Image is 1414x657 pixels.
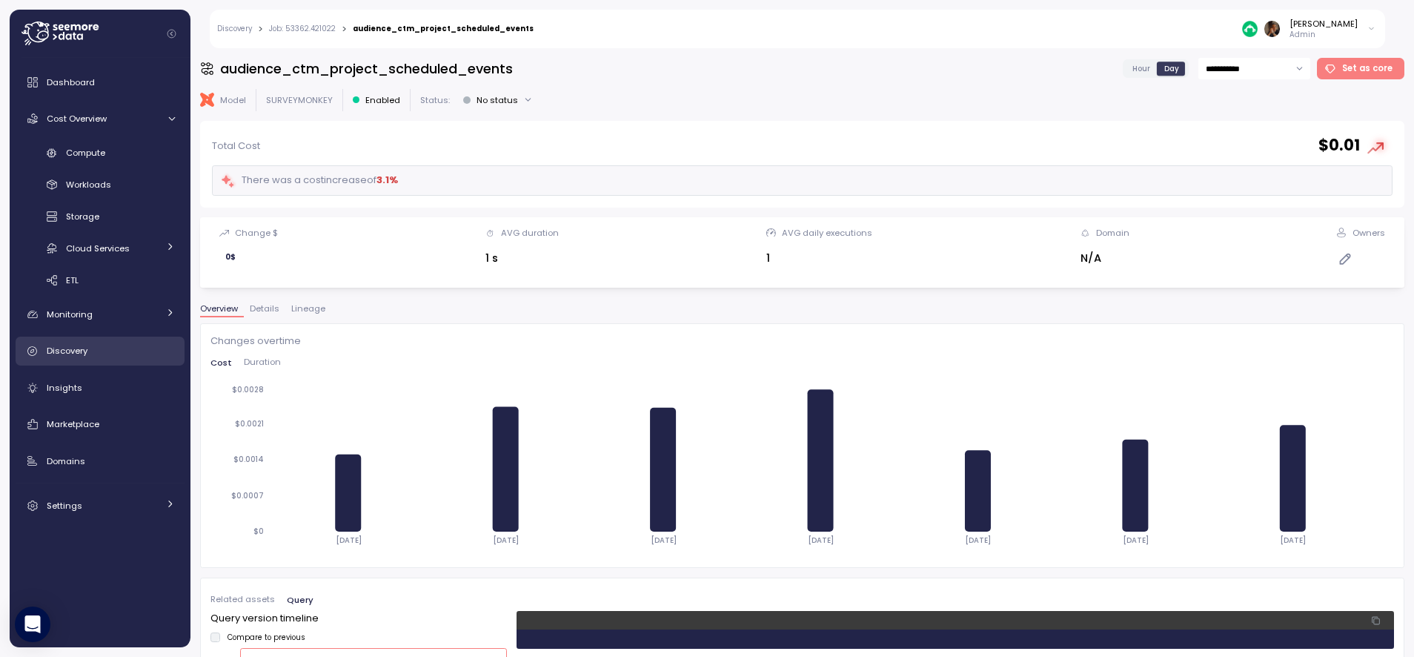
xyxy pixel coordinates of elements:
h3: audience_ctm_project_scheduled_events [220,59,513,78]
span: Related assets [210,595,275,604]
div: N/A [1081,250,1129,267]
div: > [342,24,347,34]
a: Cloud Services [16,236,185,260]
div: 0 $ [219,248,242,266]
p: Status: [420,94,450,106]
tspan: $0.0021 [235,419,264,429]
a: Cost Overview [16,104,185,133]
span: Hour [1132,63,1150,74]
a: Domains [16,446,185,476]
h2: $ 0.01 [1318,135,1360,156]
button: Collapse navigation [162,28,181,39]
p: Enabled [365,94,400,106]
div: Owners [1352,227,1385,239]
span: Lineage [291,305,325,313]
span: Dashboard [47,76,95,88]
div: Change $ [235,227,278,239]
a: Marketplace [16,409,185,439]
span: Cloud Services [66,242,130,254]
a: Workloads [16,173,185,197]
span: Cost [210,359,232,367]
div: audience_ctm_project_scheduled_events [353,25,534,33]
a: Settings [16,491,185,521]
span: Monitoring [47,308,93,320]
span: Domains [47,455,85,467]
a: Compute [16,141,185,165]
span: Discovery [47,345,87,357]
a: Monitoring [16,300,185,329]
div: 1 s [485,250,559,267]
p: Model [220,94,246,106]
tspan: $0.0014 [233,455,264,464]
p: Changes overtime [210,334,301,349]
div: There was a cost increase of [220,172,398,189]
tspan: [DATE] [493,535,519,545]
span: Workloads [66,179,111,191]
p: SURVEYMONKEY [266,94,333,106]
a: Job: 53362.421022 [269,25,336,33]
tspan: [DATE] [1280,535,1306,545]
div: > [258,24,263,34]
span: Details [250,305,279,313]
p: Query version timeline [210,611,507,626]
span: Marketplace [47,418,99,430]
span: Day [1164,63,1179,74]
button: Set as core [1317,58,1405,79]
span: Overview [200,305,238,313]
div: 1 [766,250,872,267]
span: Insights [47,382,82,394]
tspan: $0.0028 [232,385,264,394]
div: Domain [1096,227,1129,239]
span: Duration [244,358,281,366]
tspan: [DATE] [808,535,834,545]
div: AVG daily executions [782,227,872,239]
tspan: $0 [253,526,264,536]
span: Storage [66,211,99,222]
label: Compare to previous [220,633,305,642]
tspan: $0.0007 [231,491,264,501]
button: No status [457,89,539,110]
a: Discovery [217,25,252,33]
tspan: [DATE] [650,535,676,545]
a: ETL [16,268,185,292]
span: Query [287,596,313,604]
p: Total Cost [212,139,260,153]
span: ETL [66,274,79,286]
div: 3.1 % [376,173,398,188]
span: Cost Overview [47,113,107,125]
img: ACg8ocLFKfaHXE38z_35D9oG4qLrdLeB_OJFy4BOGq8JL8YSOowJeg=s96-c [1264,21,1280,36]
div: [PERSON_NAME] [1289,18,1358,30]
tspan: [DATE] [1123,535,1149,545]
a: Storage [16,205,185,229]
tspan: [DATE] [965,535,991,545]
div: AVG duration [501,227,559,239]
div: Open Intercom Messenger [15,607,50,642]
img: 687cba7b7af778e9efcde14e.PNG [1242,21,1258,36]
a: Insights [16,373,185,403]
div: No status [477,94,518,106]
span: Settings [47,500,82,512]
p: Admin [1289,30,1358,40]
span: Set as core [1342,59,1393,79]
tspan: [DATE] [335,535,361,545]
span: Compute [66,147,105,159]
a: Discovery [16,337,185,366]
a: Dashboard [16,67,185,97]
